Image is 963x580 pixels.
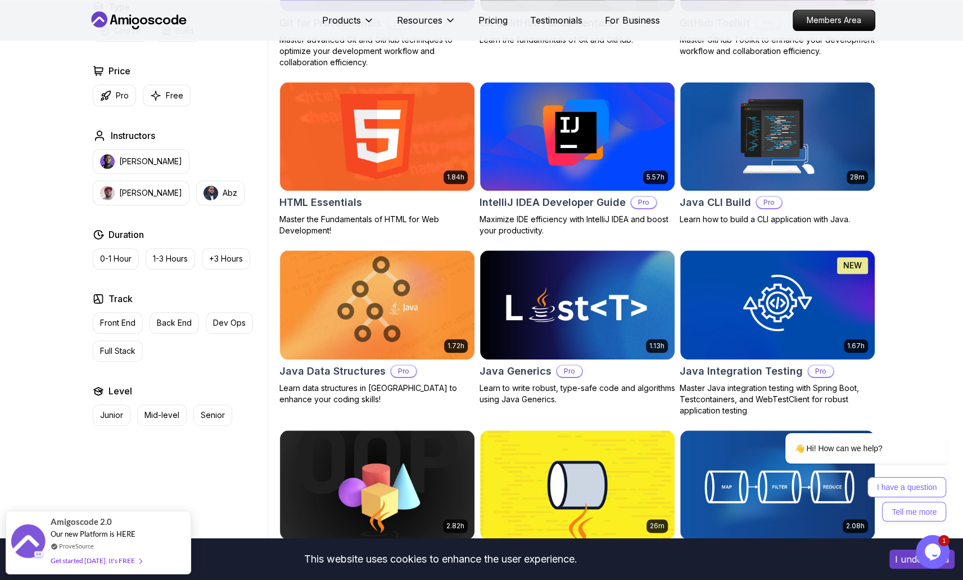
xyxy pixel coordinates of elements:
[680,430,875,574] a: Java Streams card2.08hJava StreamsProMaster Data Processing with Java Streams
[447,341,464,350] p: 1.72h
[279,363,386,379] h2: Java Data Structures
[480,195,626,210] h2: IntelliJ IDEA Developer Guide
[397,14,442,27] p: Resources
[108,384,132,398] h2: Level
[108,292,133,305] h2: Track
[201,410,225,421] p: Senior
[137,404,187,426] button: Mid-level
[108,64,130,78] h2: Price
[193,404,232,426] button: Senior
[322,14,361,27] p: Products
[279,82,475,237] a: HTML Essentials card1.84hHTML EssentialsMaster the Fundamentals of HTML for Web Development!
[111,129,155,142] h2: Instructors
[916,535,952,569] iframe: chat widget
[100,317,135,329] p: Front End
[213,317,246,329] p: Dev Ops
[144,410,179,421] p: Mid-level
[680,363,803,379] h2: Java Integration Testing
[100,253,132,264] p: 0-1 Hour
[680,383,875,416] p: Master Java integration testing with Spring Boot, Testcontainers, and WebTestClient for robust ap...
[51,554,142,567] div: Get started [DATE]. It's FREE
[557,366,582,377] p: Pro
[100,410,123,421] p: Junior
[223,187,237,199] p: Abz
[93,248,139,269] button: 0-1 Hour
[93,312,143,334] button: Front End
[279,214,475,236] p: Master the Fundamentals of HTML for Web Development!
[480,383,675,405] p: Learn to write robust, type-safe code and algorithms using Java Generics.
[397,14,456,36] button: Resources
[280,430,474,539] img: Java Object Oriented Programming card
[93,340,143,362] button: Full Stack
[51,529,135,538] span: Our new Platform is HERE
[280,250,474,359] img: Java Data Structures card
[446,521,464,530] p: 2.82h
[209,253,243,264] p: +3 Hours
[391,366,416,377] p: Pro
[757,197,781,208] p: Pro
[146,248,195,269] button: 1-3 Hours
[93,84,136,106] button: Pro
[680,82,875,191] img: Java CLI Build card
[100,154,115,169] img: instructor img
[100,345,135,357] p: Full Stack
[605,14,660,27] a: For Business
[206,312,253,334] button: Dev Ops
[480,82,675,237] a: IntelliJ IDEA Developer Guide card5.57hIntelliJ IDEA Developer GuideProMaximize IDE efficiency wi...
[59,541,94,551] a: ProveSource
[119,187,182,199] p: [PERSON_NAME]
[11,524,45,561] img: provesource social proof notification image
[150,312,199,334] button: Back End
[680,250,875,359] img: Java Integration Testing card
[108,228,144,241] h2: Duration
[322,14,374,36] button: Products
[93,181,189,205] button: instructor img[PERSON_NAME]
[793,10,875,31] a: Members Area
[480,250,675,359] img: Java Generics card
[793,10,875,30] p: Members Area
[157,317,192,329] p: Back End
[196,181,245,205] button: instructor imgAbz
[480,214,675,236] p: Maximize IDE efficiency with IntelliJ IDEA and boost your productivity.
[889,550,955,569] button: Accept cookies
[650,521,664,530] p: 26m
[480,363,551,379] h2: Java Generics
[279,250,475,405] a: Java Data Structures card1.72hJava Data StructuresProLearn data structures in [GEOGRAPHIC_DATA] t...
[119,156,182,167] p: [PERSON_NAME]
[649,341,664,350] p: 1.13h
[680,34,875,57] p: Master GitHub Toolkit to enhance your development workflow and collaboration efficiency.
[480,250,675,405] a: Java Generics card1.13hJava GenericsProLearn to write robust, type-safe code and algorithms using...
[202,248,250,269] button: +3 Hours
[279,34,475,68] p: Master advanced Git and GitHub techniques to optimize your development workflow and collaboration...
[279,195,362,210] h2: HTML Essentials
[93,404,130,426] button: Junior
[680,250,875,416] a: Java Integration Testing card1.67hNEWJava Integration TestingProMaster Java integration testing w...
[8,547,872,572] div: This website uses cookies to enhance the user experience.
[166,90,183,101] p: Free
[447,173,464,182] p: 1.84h
[143,84,191,106] button: Free
[93,149,189,174] button: instructor img[PERSON_NAME]
[843,260,862,271] p: NEW
[680,214,875,225] p: Learn how to build a CLI application with Java.
[153,253,188,264] p: 1-3 Hours
[530,14,582,27] a: Testimonials
[749,345,952,529] iframe: chat widget
[480,430,675,539] img: Java Streams Essentials card
[116,90,129,101] p: Pro
[280,82,474,191] img: HTML Essentials card
[279,383,475,405] p: Learn data structures in [GEOGRAPHIC_DATA] to enhance your coding skills!
[204,186,218,200] img: instructor img
[646,173,664,182] p: 5.57h
[478,14,508,27] a: Pricing
[850,173,865,182] p: 28m
[680,430,875,539] img: Java Streams card
[480,82,675,191] img: IntelliJ IDEA Developer Guide card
